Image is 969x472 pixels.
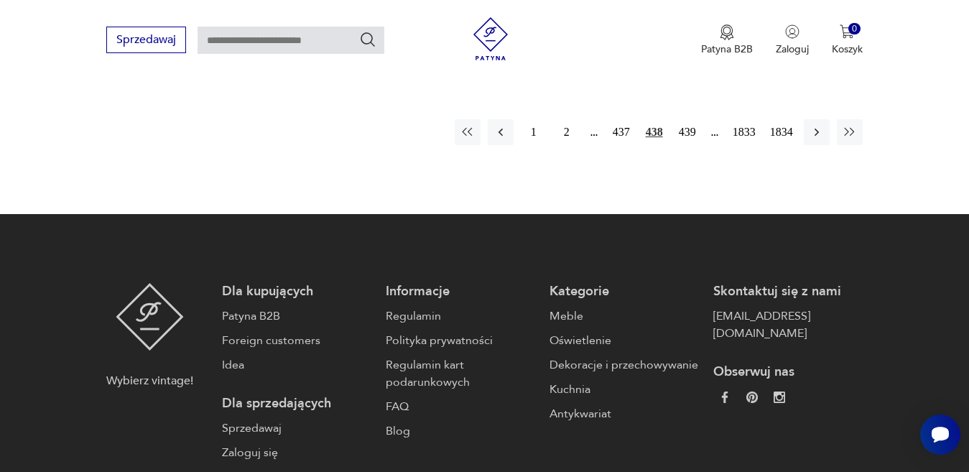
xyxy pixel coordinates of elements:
a: Zaloguj się [222,444,371,461]
button: 0Koszyk [832,24,863,56]
a: Oświetlenie [550,332,699,349]
a: Dekoracje i przechowywanie [550,356,699,374]
a: Blog [386,422,535,440]
p: Patyna B2B [701,42,753,56]
button: Sprzedawaj [106,27,186,53]
a: Regulamin [386,307,535,325]
a: Meble [550,307,699,325]
p: Kategorie [550,283,699,300]
button: Zaloguj [776,24,809,56]
p: Wybierz vintage! [106,372,193,389]
img: da9060093f698e4c3cedc1453eec5031.webp [719,392,731,403]
img: Ikona medalu [720,24,734,40]
a: [EMAIL_ADDRESS][DOMAIN_NAME] [713,307,863,342]
p: Skontaktuj się z nami [713,283,863,300]
button: 1833 [729,119,759,145]
a: Foreign customers [222,332,371,349]
a: Sprzedawaj [222,420,371,437]
img: Ikona koszyka [840,24,854,39]
button: Patyna B2B [701,24,753,56]
a: Patyna B2B [222,307,371,325]
a: Sprzedawaj [106,36,186,46]
p: Informacje [386,283,535,300]
button: 2 [554,119,580,145]
a: FAQ [386,398,535,415]
p: Dla sprzedających [222,395,371,412]
img: c2fd9cf7f39615d9d6839a72ae8e59e5.webp [774,392,785,403]
button: 439 [674,119,700,145]
p: Obserwuj nas [713,364,863,381]
button: Szukaj [359,31,376,48]
button: 1 [521,119,547,145]
a: Polityka prywatności [386,332,535,349]
button: 438 [641,119,667,145]
div: 0 [848,23,861,35]
a: Kuchnia [550,381,699,398]
img: 37d27d81a828e637adc9f9cb2e3d3a8a.webp [746,392,758,403]
a: Idea [222,356,371,374]
p: Koszyk [832,42,863,56]
iframe: Smartsupp widget button [920,415,960,455]
button: 1834 [766,119,797,145]
img: Ikonka użytkownika [785,24,799,39]
p: Zaloguj [776,42,809,56]
p: Dla kupujących [222,283,371,300]
a: Regulamin kart podarunkowych [386,356,535,391]
img: Patyna - sklep z meblami i dekoracjami vintage [469,17,512,60]
a: Antykwariat [550,405,699,422]
button: 437 [608,119,634,145]
a: Ikona medaluPatyna B2B [701,24,753,56]
img: Patyna - sklep z meblami i dekoracjami vintage [116,283,184,351]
